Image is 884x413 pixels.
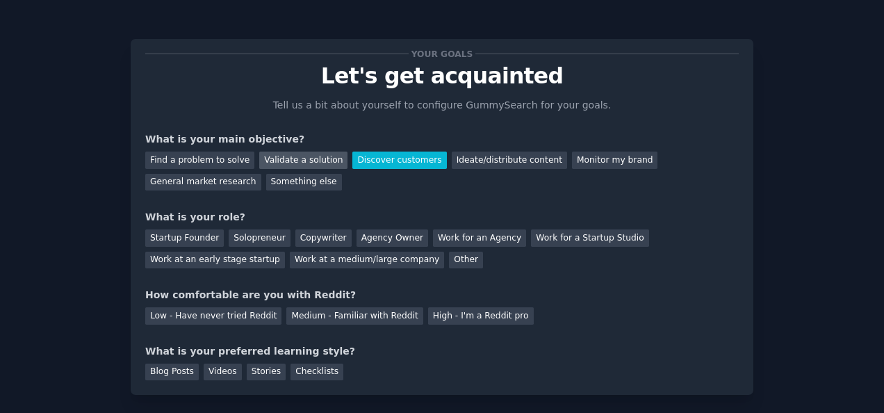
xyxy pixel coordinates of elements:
[145,229,224,247] div: Startup Founder
[145,174,261,191] div: General market research
[145,132,739,147] div: What is your main objective?
[433,229,526,247] div: Work for an Agency
[449,252,483,269] div: Other
[204,364,242,381] div: Videos
[409,47,475,61] span: Your goals
[247,364,286,381] div: Stories
[357,229,428,247] div: Agency Owner
[290,252,444,269] div: Work at a medium/large company
[290,364,343,381] div: Checklists
[267,98,617,113] p: Tell us a bit about yourself to configure GummySearch for your goals.
[145,364,199,381] div: Blog Posts
[145,152,254,169] div: Find a problem to solve
[295,229,352,247] div: Copywriter
[428,307,534,325] div: High - I'm a Reddit pro
[572,152,657,169] div: Monitor my brand
[352,152,446,169] div: Discover customers
[286,307,423,325] div: Medium - Familiar with Reddit
[145,288,739,302] div: How comfortable are you with Reddit?
[145,64,739,88] p: Let's get acquainted
[145,307,281,325] div: Low - Have never tried Reddit
[259,152,347,169] div: Validate a solution
[266,174,342,191] div: Something else
[145,210,739,225] div: What is your role?
[452,152,567,169] div: Ideate/distribute content
[229,229,290,247] div: Solopreneur
[531,229,648,247] div: Work for a Startup Studio
[145,252,285,269] div: Work at an early stage startup
[145,344,739,359] div: What is your preferred learning style?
